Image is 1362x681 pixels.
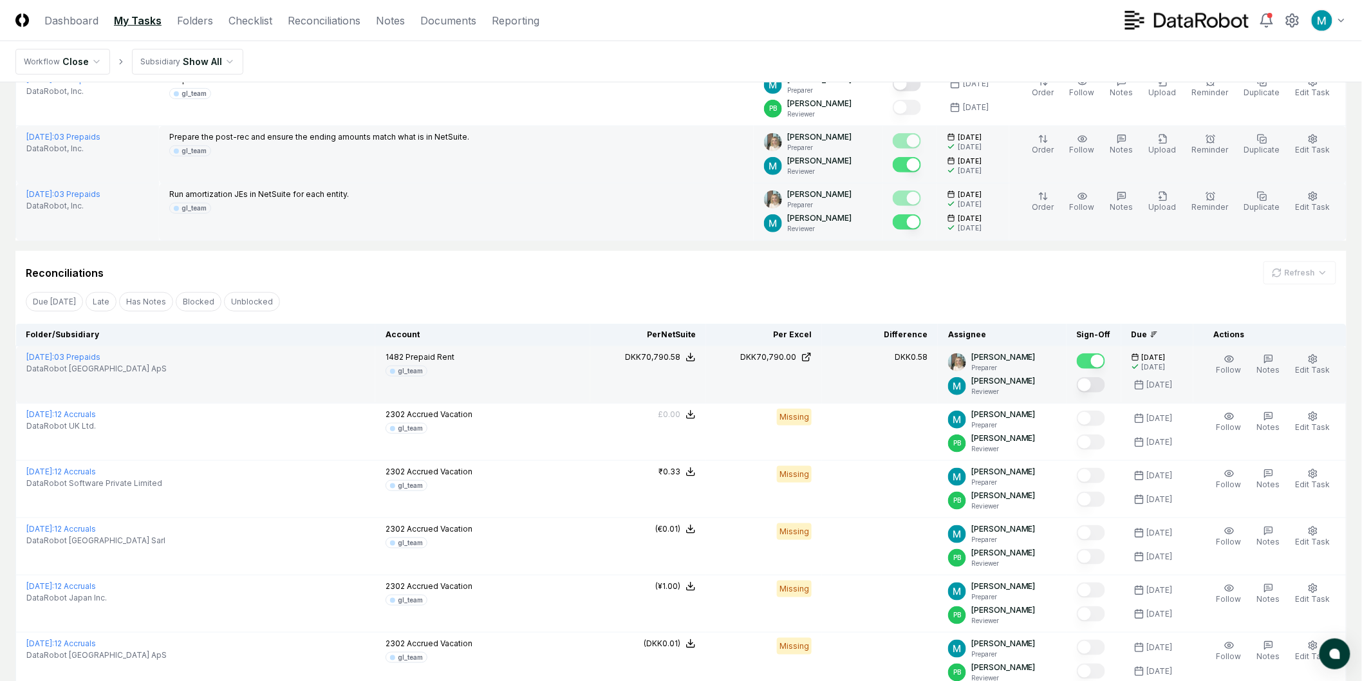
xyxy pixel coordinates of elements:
[787,109,852,119] p: Reviewer
[655,581,680,592] div: (¥1.00)
[16,324,376,346] th: Folder/Subsidiary
[1147,470,1173,481] div: [DATE]
[1214,466,1244,493] button: Follow
[655,523,680,535] div: (€0.01)
[1242,74,1283,101] button: Duplicate
[655,523,696,535] button: (€0.01)
[948,468,966,486] img: ACg8ocIk6UVBSJ1Mh_wKybhGNOx8YD4zQOa2rDZHjRd5UfivBFfoWA=s96-c
[182,89,207,98] div: gl_team
[224,292,280,312] button: Unblocked
[1296,422,1330,432] span: Edit Task
[971,649,1036,659] p: Preparer
[1067,189,1097,216] button: Follow
[1070,202,1095,212] span: Follow
[1067,324,1121,346] th: Sign-Off
[971,592,1036,602] p: Preparer
[407,409,472,419] span: Accrued Vacation
[958,200,982,209] div: [DATE]
[1255,523,1283,550] button: Notes
[24,56,60,68] div: Workflow
[787,98,852,109] p: [PERSON_NAME]
[658,466,696,478] button: ₹0.33
[895,351,928,363] div: DKK0.58
[26,467,54,476] span: [DATE] :
[777,523,812,540] div: Missing
[1147,551,1173,563] div: [DATE]
[1189,74,1231,101] button: Reminder
[1189,189,1231,216] button: Reminder
[971,466,1036,478] p: [PERSON_NAME]
[971,420,1036,430] p: Preparer
[26,409,96,419] a: [DATE]:12 Accruals
[1077,411,1105,426] button: Mark complete
[971,363,1036,373] p: Preparer
[1214,581,1244,608] button: Follow
[26,581,54,591] span: [DATE] :
[1032,88,1054,97] span: Order
[971,351,1036,363] p: [PERSON_NAME]
[420,13,476,28] a: Documents
[1125,11,1249,30] img: DataRobot logo
[386,581,405,591] span: 2302
[764,133,782,151] img: ACg8ocKh93A2PVxV7CaGalYBgc3fGwopTyyIAwAiiQ5buQbeS2iRnTQ=s96-c
[26,189,54,199] span: [DATE] :
[1244,145,1280,154] span: Duplicate
[716,351,812,363] a: DKK70,790.00
[644,638,680,649] div: (DKK0.01)
[26,86,84,97] span: DataRobot, Inc.
[26,132,100,142] a: [DATE]:03 Prepaids
[1108,189,1136,216] button: Notes
[26,581,96,591] a: [DATE]:12 Accruals
[764,76,782,94] img: ACg8ocIk6UVBSJ1Mh_wKybhGNOx8YD4zQOa2rDZHjRd5UfivBFfoWA=s96-c
[1296,365,1330,375] span: Edit Task
[26,352,54,362] span: [DATE] :
[26,467,96,476] a: [DATE]:12 Accruals
[1293,581,1333,608] button: Edit Task
[1192,145,1229,154] span: Reminder
[1110,88,1133,97] span: Notes
[229,13,272,28] a: Checklist
[1204,329,1336,340] div: Actions
[119,292,173,312] button: Has Notes
[398,653,423,662] div: gl_team
[893,214,921,230] button: Mark complete
[1296,651,1330,661] span: Edit Task
[822,324,938,346] th: Difference
[1296,594,1330,604] span: Edit Task
[953,553,961,563] span: PB
[492,13,539,28] a: Reporting
[398,538,423,548] div: gl_team
[777,409,812,425] div: Missing
[948,525,966,543] img: ACg8ocIk6UVBSJ1Mh_wKybhGNOx8YD4zQOa2rDZHjRd5UfivBFfoWA=s96-c
[1110,145,1133,154] span: Notes
[1077,525,1105,541] button: Mark complete
[1293,351,1333,378] button: Edit Task
[1147,413,1173,424] div: [DATE]
[971,478,1036,487] p: Preparer
[1077,583,1105,598] button: Mark complete
[953,667,961,677] span: PB
[26,649,167,661] span: DataRobot [GEOGRAPHIC_DATA] ApS
[1296,480,1330,489] span: Edit Task
[1244,202,1280,212] span: Duplicate
[1244,88,1280,97] span: Duplicate
[971,547,1036,559] p: [PERSON_NAME]
[26,200,84,212] span: DataRobot, Inc.
[1242,189,1283,216] button: Duplicate
[971,662,1036,673] p: [PERSON_NAME]
[26,363,167,375] span: DataRobot [GEOGRAPHIC_DATA] ApS
[1142,353,1166,362] span: [DATE]
[169,131,469,143] p: Prepare the post-rec and ensure the ending amounts match what is in NetSuite.
[1293,638,1333,665] button: Edit Task
[26,409,54,419] span: [DATE] :
[1147,608,1173,620] div: [DATE]
[971,559,1036,568] p: Reviewer
[26,478,162,489] span: DataRobot Software Private Limited
[1077,606,1105,622] button: Mark complete
[971,444,1036,454] p: Reviewer
[1217,537,1242,546] span: Follow
[176,292,221,312] button: Blocked
[777,638,812,655] div: Missing
[1077,549,1105,564] button: Mark complete
[386,409,405,419] span: 2302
